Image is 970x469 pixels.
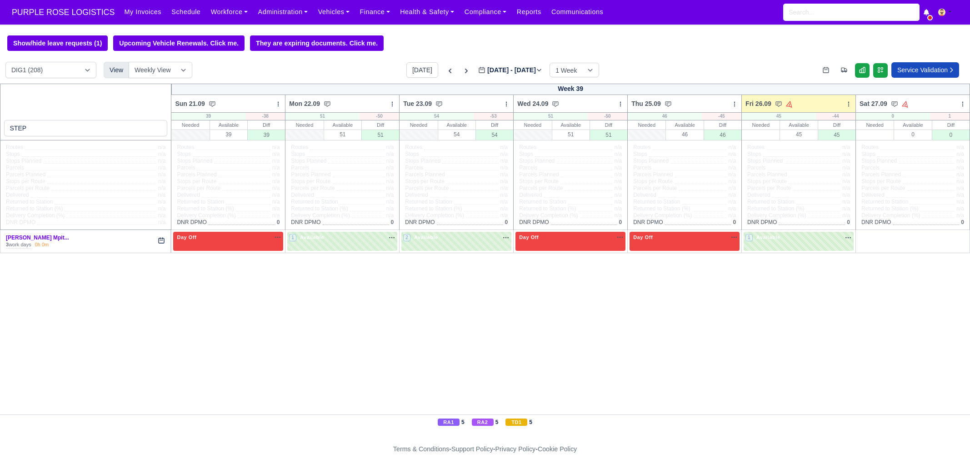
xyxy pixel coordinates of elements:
[956,171,964,178] span: n/a
[6,144,23,151] span: Routes
[478,65,542,75] label: [DATE] - [DATE]
[476,120,513,130] div: Diff
[158,144,166,150] span: n/a
[818,120,855,130] div: Diff
[400,113,473,120] div: 54
[6,165,24,171] span: Parcels
[860,99,887,108] span: Sat 27.09
[930,113,970,120] div: 1
[177,151,191,158] span: Stops
[166,3,205,21] a: Schedule
[158,158,166,164] span: n/a
[856,120,894,130] div: Needed
[324,130,361,139] div: 51
[438,130,475,139] div: 54
[272,165,280,171] span: n/a
[393,445,449,453] a: Terms & Conditions
[512,3,546,21] a: Reports
[438,419,460,426] span: RA1
[291,144,308,151] span: Routes
[158,165,166,171] span: n/a
[272,199,280,205] span: n/a
[6,151,20,158] span: Stops
[386,178,394,185] span: n/a
[519,158,555,165] span: Stops Planned
[519,192,542,199] span: Delivered
[704,130,741,140] div: 46
[405,158,440,165] span: Stops Planned
[517,99,548,108] span: Wed 24.09
[728,192,736,198] span: n/a
[6,171,45,178] span: Parcels Planned
[226,444,744,454] div: - - -
[633,144,650,151] span: Routes
[6,192,29,199] span: Delivered
[248,130,285,140] div: 39
[291,199,338,205] span: Returned to Station
[500,144,508,150] span: n/a
[6,178,45,185] span: Stops per Route
[406,62,438,78] button: [DATE]
[291,171,330,178] span: Parcels Planned
[728,199,736,205] span: n/a
[206,3,253,21] a: Workforce
[861,219,891,226] span: DNR DPMO
[412,234,440,240] span: Available
[861,171,901,178] span: Parcels Planned
[158,185,166,191] span: n/a
[747,205,804,212] span: Returned to Station (%)
[745,99,771,108] span: Fri 26.09
[633,165,651,171] span: Parcels
[728,151,736,157] span: n/a
[386,158,394,164] span: n/a
[272,185,280,191] span: n/a
[158,199,166,205] span: n/a
[177,219,206,226] span: DNR DPMO
[514,120,551,130] div: Needed
[747,185,791,192] span: Parcels per Route
[925,425,970,469] div: Chat Widget
[500,185,508,191] span: n/a
[614,185,622,191] span: n/a
[816,113,855,120] div: -44
[546,3,609,21] a: Communications
[405,212,464,219] span: Delivery Completion (%)
[291,219,320,226] span: DNR DPMO
[177,165,195,171] span: Parcels
[519,144,536,151] span: Routes
[171,120,209,130] div: Needed
[291,158,326,165] span: Stops Planned
[861,185,905,192] span: Parcels per Route
[505,419,527,426] span: TD1
[438,120,475,130] div: Available
[474,113,513,120] div: -53
[519,212,578,219] span: Delivery Completion (%)
[500,212,508,219] span: n/a
[177,192,200,199] span: Delivered
[289,99,320,108] span: Mon 22.09
[4,120,168,136] input: Search contractors...
[177,144,194,151] span: Routes
[6,185,50,192] span: Parcels per Route
[891,62,959,78] a: Service Validation
[956,192,964,198] span: n/a
[932,120,970,130] div: Diff
[171,113,245,120] div: 39
[633,151,647,158] span: Stops
[728,165,736,171] span: n/a
[291,165,309,171] span: Parcels
[861,205,918,212] span: Returned to Station (%)
[158,219,166,225] span: n/a
[386,192,394,198] span: n/a
[633,212,692,219] span: Delivery Completion (%)
[956,151,964,157] span: n/a
[519,151,533,158] span: Stops
[842,199,850,205] span: n/a
[362,120,399,130] div: Diff
[6,205,63,212] span: Returned to Station (%)
[614,171,622,178] span: n/a
[728,185,736,191] span: n/a
[842,205,850,212] span: n/a
[666,130,703,139] div: 46
[519,205,576,212] span: Returned to Station (%)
